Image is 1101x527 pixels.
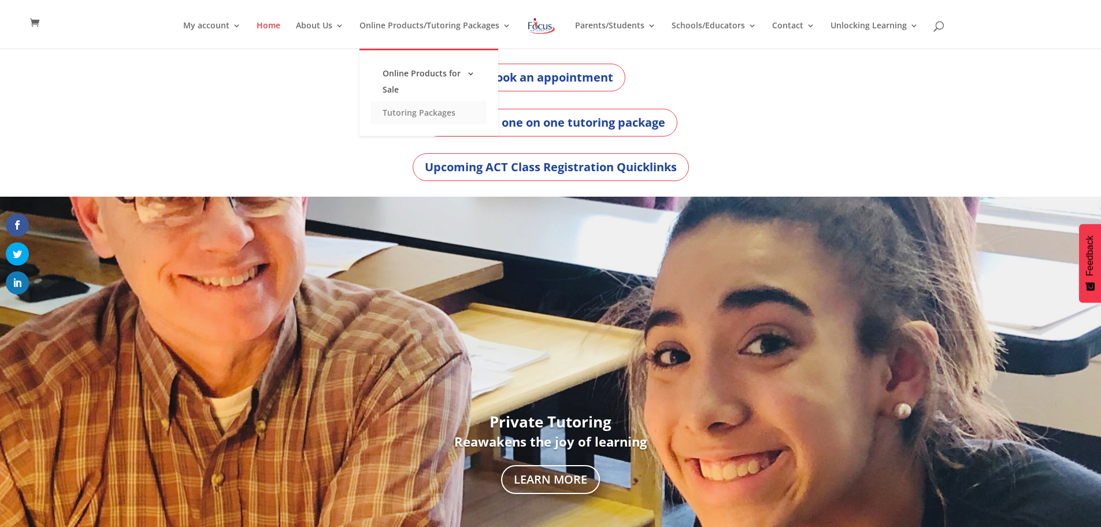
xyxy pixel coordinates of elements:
a: Unlocking Learning [831,21,918,49]
a: About Us [296,21,344,49]
span: Feedback [1085,235,1095,276]
img: Focus on Learning [527,16,557,36]
a: Learn More [501,465,600,494]
button: Feedback - Show survey [1079,224,1101,303]
a: Upcoming ACT Class Registration Quicklinks [413,153,689,181]
a: Book an appointment [476,64,625,91]
strong: Private Tutoring [490,411,611,432]
a: Online Products for Sale [371,62,487,101]
a: Schools/Educators [672,21,757,49]
a: Tutoring Packages [371,101,487,124]
a: Parents/Students [575,21,656,49]
a: Contact [772,21,815,49]
a: Home [257,21,280,49]
a: Purchase a one on one tutoring package [424,109,677,137]
b: Reawakens the joy of learning [454,433,647,450]
a: Online Products/Tutoring Packages [359,21,511,49]
a: My account [183,21,241,49]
